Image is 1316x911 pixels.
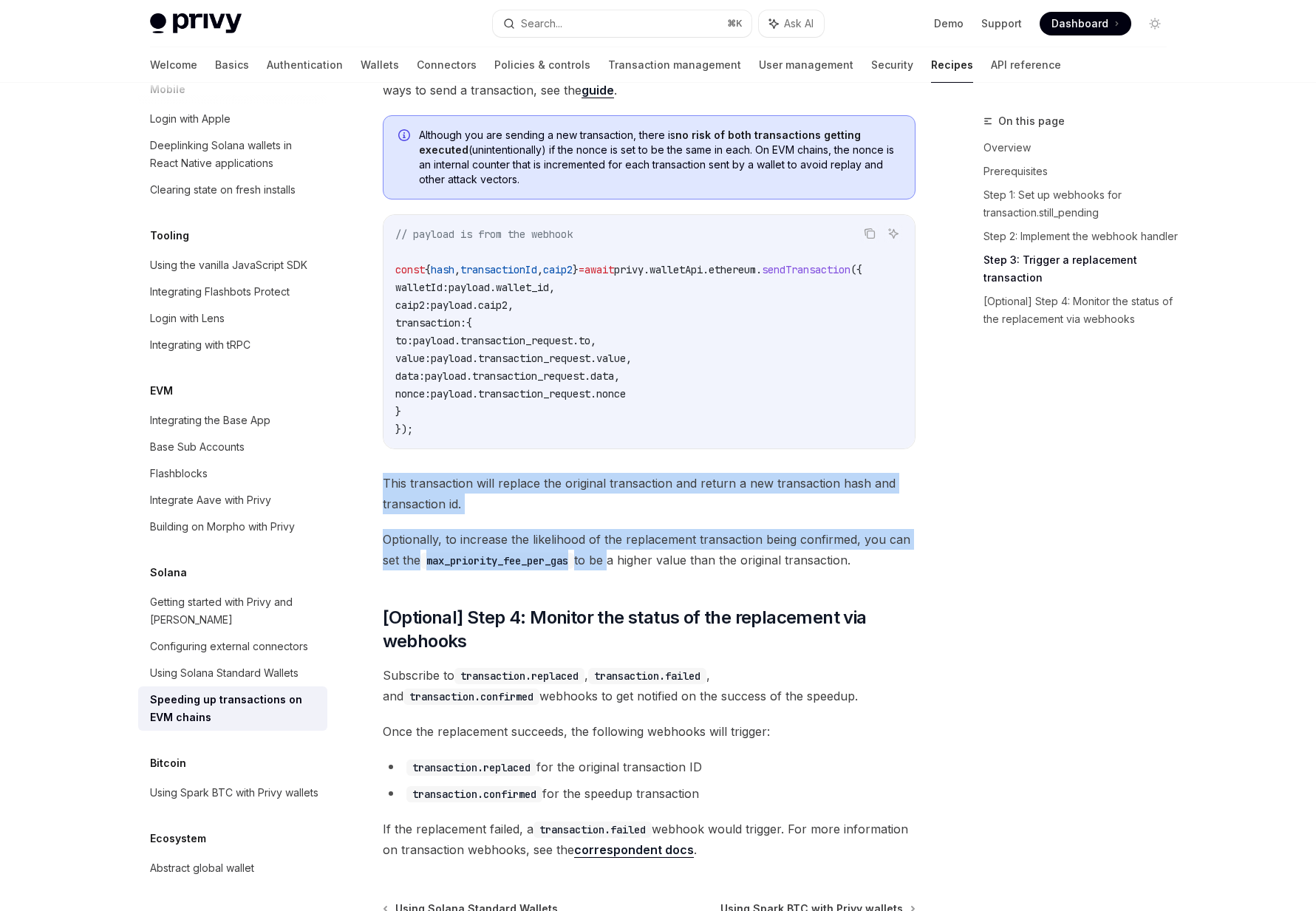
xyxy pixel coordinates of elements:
[983,225,1179,248] a: Step 2: Implement the webhook handler
[150,638,308,655] div: Configuring external connectors
[150,256,307,274] div: Using the vanilla JavaScript SDK
[931,47,973,83] a: Recipes
[383,721,916,742] span: Once the replacement succeeds, the following webhooks will trigger:
[472,387,478,400] span: .
[703,263,709,276] span: .
[460,263,537,276] span: transactionId
[579,263,584,276] span: =
[759,47,853,83] a: User management
[150,491,271,509] div: Integrate Aave with Privy
[1040,12,1131,35] a: Dashboard
[596,387,626,400] span: nonce
[138,686,327,731] a: Speeding up transactions on EVM chains
[579,334,590,347] span: to
[150,336,250,354] div: Integrating with tRPC
[150,518,295,536] div: Building on Morpho with Privy
[478,298,508,312] span: caip2
[614,263,644,276] span: privy
[138,305,327,332] a: Login with Lens
[460,334,573,347] span: transaction_request
[150,382,173,400] h5: EVM
[537,263,543,276] span: ,
[1143,12,1167,35] button: Toggle dark mode
[361,47,399,83] a: Wallets
[150,564,187,581] h5: Solana
[419,129,861,156] strong: no risk of both transactions getting executed
[472,369,584,383] span: transaction_request
[983,136,1179,160] a: Overview
[138,633,327,660] a: Configuring external connectors
[398,129,413,144] svg: Info
[762,263,850,276] span: sendTransaction
[472,298,478,312] span: .
[150,784,318,802] div: Using Spark BTC with Privy wallets
[934,16,964,31] a: Demo
[590,352,596,365] span: .
[150,47,197,83] a: Welcome
[549,281,555,294] span: ,
[454,668,584,684] code: transaction.replaced
[508,298,514,312] span: ,
[138,487,327,513] a: Integrate Aave with Privy
[267,47,343,83] a: Authentication
[150,593,318,629] div: Getting started with Privy and [PERSON_NAME]
[150,691,318,726] div: Speeding up transactions on EVM chains
[466,369,472,383] span: .
[490,281,496,294] span: .
[759,10,824,37] button: Ask AI
[383,757,916,777] li: for the original transaction ID
[521,15,562,33] div: Search...
[150,754,186,772] h5: Bitcoin
[406,760,536,776] code: transaction.replaced
[573,263,579,276] span: }
[395,423,413,436] span: });
[493,10,751,37] button: Search...⌘K
[574,842,694,858] a: correspondent docs
[395,405,401,418] span: }
[150,830,206,847] h5: Ecosystem
[150,664,299,682] div: Using Solana Standard Wallets
[403,689,539,705] code: transaction.confirmed
[383,783,916,804] li: for the speedup transaction
[138,332,327,358] a: Integrating with tRPC
[150,227,189,245] h5: Tooling
[150,310,225,327] div: Login with Lens
[150,181,296,199] div: Clearing state on fresh installs
[395,263,425,276] span: const
[1051,16,1108,31] span: Dashboard
[138,106,327,132] a: Login with Apple
[150,283,290,301] div: Integrating Flashbots Protect
[644,263,650,276] span: .
[383,606,916,653] span: [Optional] Step 4: Monitor the status of the replacement via webhooks
[431,263,454,276] span: hash
[138,407,327,434] a: Integrating the Base App
[425,369,466,383] span: payload
[138,132,327,177] a: Deeplinking Solana wallets in React Native applications
[983,248,1179,290] a: Step 3: Trigger a replacement transaction
[138,434,327,460] a: Base Sub Accounts
[573,334,579,347] span: .
[395,334,413,347] span: to:
[850,263,862,276] span: ({
[590,334,596,347] span: ,
[756,263,762,276] span: .
[431,387,472,400] span: payload
[138,589,327,633] a: Getting started with Privy and [PERSON_NAME]
[478,352,590,365] span: transaction_request
[884,224,903,243] button: Ask AI
[138,460,327,487] a: Flashblocks
[138,779,327,806] a: Using Spark BTC with Privy wallets
[138,513,327,540] a: Building on Morpho with Privy
[413,334,454,347] span: payload
[727,18,743,30] span: ⌘ K
[417,47,477,83] a: Connectors
[150,465,208,482] div: Flashblocks
[383,819,916,860] span: If the replacement failed, a webhook would trigger. For more information on transaction webhooks,...
[150,438,245,456] div: Base Sub Accounts
[983,290,1179,331] a: [Optional] Step 4: Monitor the status of the replacement via webhooks
[650,263,703,276] span: walletApi
[383,665,916,706] span: Subscribe to , , and webhooks to get notified on the success of the speedup.
[998,112,1065,130] span: On this page
[138,177,327,203] a: Clearing state on fresh installs
[596,352,626,365] span: value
